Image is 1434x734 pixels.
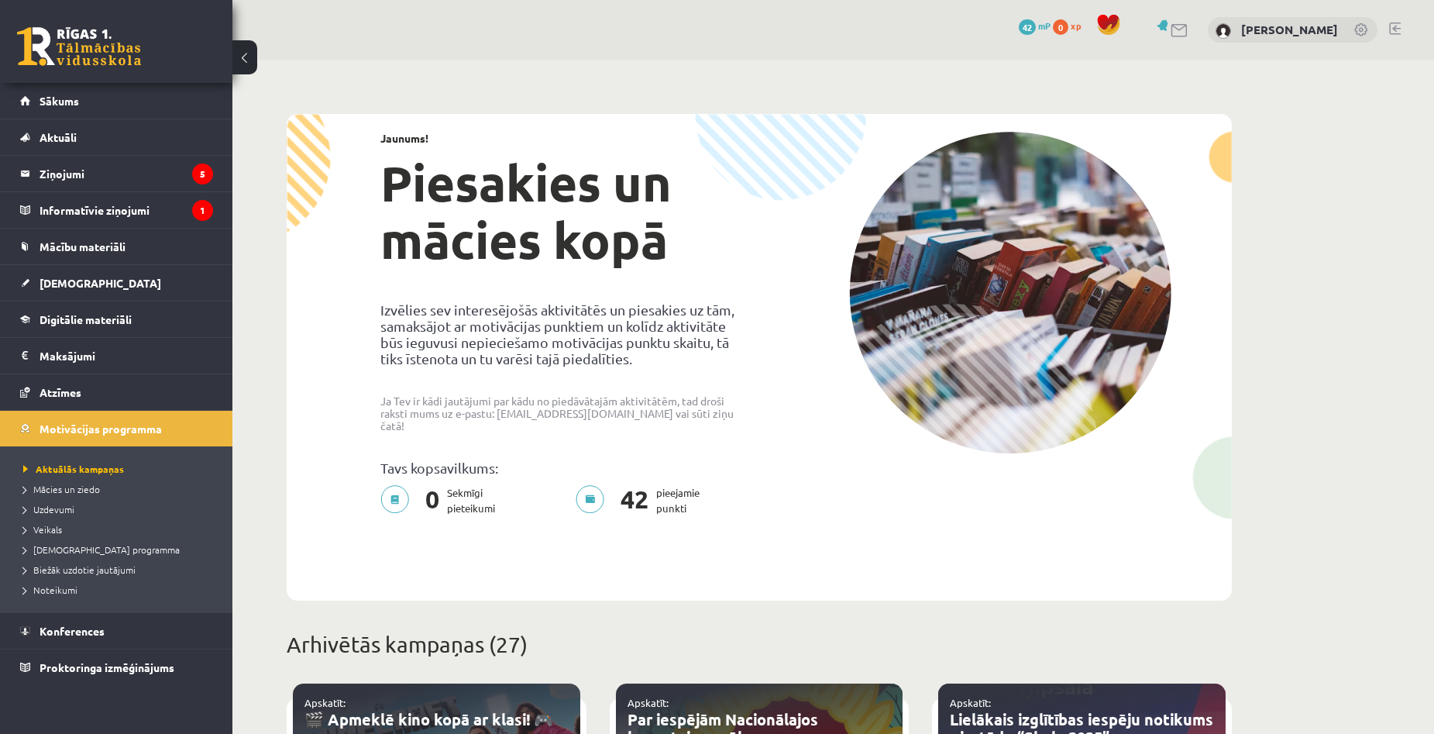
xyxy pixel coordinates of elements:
span: 0 [1053,19,1068,35]
a: Rīgas 1. Tālmācības vidusskola [17,27,141,66]
legend: Ziņojumi [40,156,213,191]
strong: Jaunums! [380,131,428,145]
img: campaign-image-1c4f3b39ab1f89d1fca25a8facaab35ebc8e40cf20aedba61fd73fb4233361ac.png [849,132,1171,453]
a: Mācību materiāli [20,229,213,264]
span: Digitālie materiāli [40,312,132,326]
a: Biežāk uzdotie jautājumi [23,563,217,577]
a: Proktoringa izmēģinājums [20,650,213,685]
p: Ja Tev ir kādi jautājumi par kādu no piedāvātajām aktivitātēm, tad droši raksti mums uz e-pastu: ... [380,395,748,432]
span: Veikals [23,523,62,536]
span: Mācību materiāli [40,239,126,253]
span: 42 [613,485,656,516]
p: pieejamie punkti [576,485,709,516]
i: 1 [192,200,213,221]
a: 42 mP [1019,19,1051,32]
a: Apskatīt: [304,696,346,709]
span: Proktoringa izmēģinājums [40,660,174,674]
span: 0 [418,485,447,516]
a: [DEMOGRAPHIC_DATA] programma [23,543,217,557]
a: 🎬 Apmeklē kino kopā ar klasi! 🎮 [304,709,553,729]
p: Tavs kopsavilkums: [380,460,748,476]
h1: Piesakies un mācies kopā [380,154,748,269]
a: Aktuālās kampaņas [23,462,217,476]
span: Uzdevumi [23,503,74,515]
a: Ziņojumi5 [20,156,213,191]
a: Motivācijas programma [20,411,213,446]
span: Biežāk uzdotie jautājumi [23,563,136,576]
legend: Maksājumi [40,338,213,374]
span: Sākums [40,94,79,108]
a: [DEMOGRAPHIC_DATA] [20,265,213,301]
legend: Informatīvie ziņojumi [40,192,213,228]
a: Atzīmes [20,374,213,410]
p: Sekmīgi pieteikumi [380,485,504,516]
a: Digitālie materiāli [20,302,213,337]
a: Maksājumi [20,338,213,374]
span: Aktuālās kampaņas [23,463,124,475]
p: Izvēlies sev interesējošās aktivitātēs un piesakies uz tām, samaksājot ar motivācijas punktiem un... [380,302,748,367]
span: Aktuāli [40,130,77,144]
span: xp [1071,19,1081,32]
span: Atzīmes [40,385,81,399]
span: mP [1038,19,1051,32]
a: Uzdevumi [23,502,217,516]
span: 42 [1019,19,1036,35]
span: [DEMOGRAPHIC_DATA] programma [23,543,180,556]
a: Sākums [20,83,213,119]
a: Apskatīt: [950,696,991,709]
span: Noteikumi [23,584,77,596]
a: Veikals [23,522,217,536]
a: Informatīvie ziņojumi1 [20,192,213,228]
i: 5 [192,164,213,184]
a: [PERSON_NAME] [1241,22,1338,37]
a: Mācies un ziedo [23,482,217,496]
a: Apskatīt: [628,696,669,709]
p: Arhivētās kampaņas (27) [287,629,1232,661]
a: Noteikumi [23,583,217,597]
span: Mācies un ziedo [23,483,100,495]
a: 0 xp [1053,19,1088,32]
span: Konferences [40,624,105,638]
a: Aktuāli [20,119,213,155]
img: Edvards Justs [1216,23,1231,39]
span: Motivācijas programma [40,422,162,436]
span: [DEMOGRAPHIC_DATA] [40,276,161,290]
a: Konferences [20,613,213,649]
